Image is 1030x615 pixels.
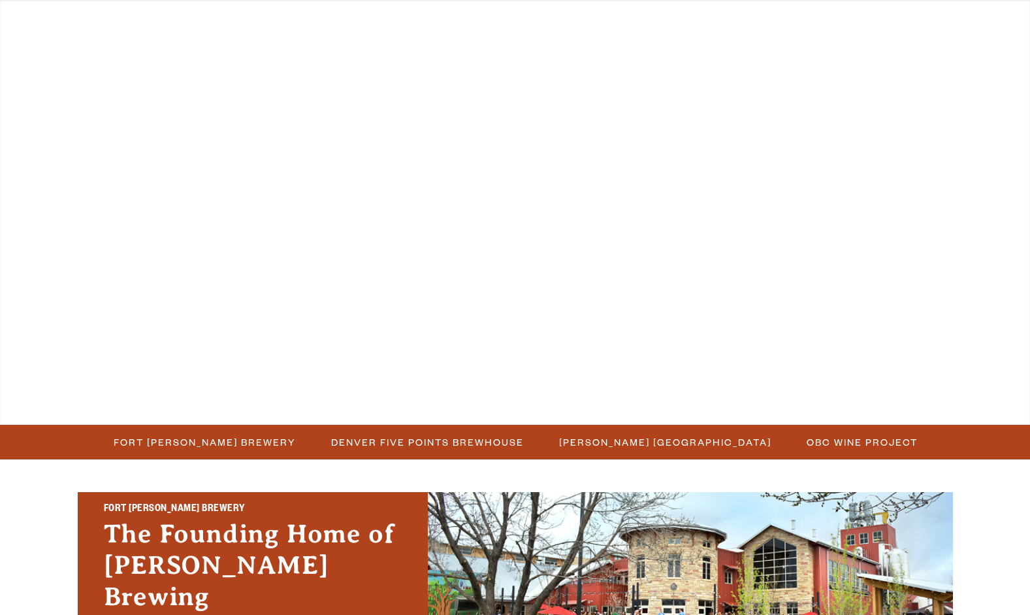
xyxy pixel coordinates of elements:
a: Fort [PERSON_NAME] Brewery [106,433,302,452]
span: Beer [66,16,98,27]
a: Winery [402,8,471,38]
span: Taprooms [166,16,238,27]
a: Denver Five Points Brewhouse [323,433,530,452]
a: OBC Wine Project [799,433,924,452]
span: [PERSON_NAME] [GEOGRAPHIC_DATA] [559,433,771,452]
a: Beer Finder [855,8,954,38]
a: Impact [739,8,804,38]
span: OBC Wine Project [807,433,918,452]
span: Fort [PERSON_NAME] Brewery [114,433,296,452]
span: Beer Finder [863,16,946,27]
span: Our Story [604,16,679,27]
span: Gear [306,16,342,27]
a: Gear [297,8,350,38]
a: Taprooms [157,8,246,38]
h2: Fort [PERSON_NAME] Brewery [104,501,402,518]
span: Impact [747,16,796,27]
span: Denver Five Points Brewhouse [331,433,524,452]
a: [PERSON_NAME] [GEOGRAPHIC_DATA] [551,433,778,452]
a: Beer [57,8,106,38]
span: Winery [410,16,462,27]
a: Our Story [596,8,688,38]
a: Odell Home [506,8,555,38]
